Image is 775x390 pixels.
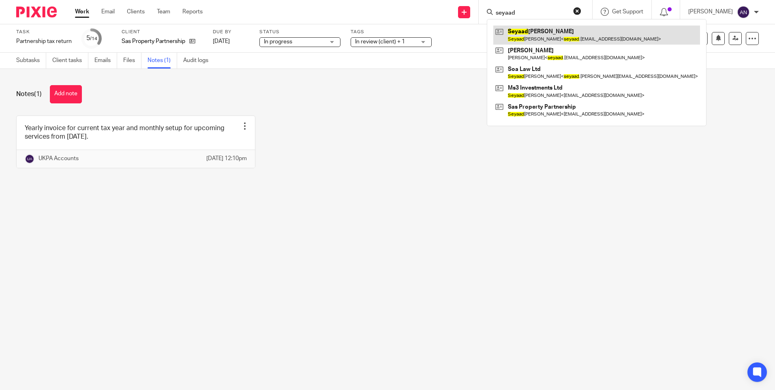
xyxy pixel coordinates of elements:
[737,6,750,19] img: svg%3E
[34,91,42,97] span: (1)
[148,53,177,69] a: Notes (1)
[183,53,214,69] a: Audit logs
[351,29,432,35] label: Tags
[86,34,97,43] div: 5
[94,53,117,69] a: Emails
[16,53,46,69] a: Subtasks
[16,37,72,45] div: Partnership tax return
[101,8,115,16] a: Email
[90,36,97,41] small: /14
[688,8,733,16] p: [PERSON_NAME]
[16,6,57,17] img: Pixie
[213,39,230,44] span: [DATE]
[264,39,292,45] span: In progress
[206,154,247,163] p: [DATE] 12:10pm
[39,154,79,163] p: UKPA Accounts
[52,53,88,69] a: Client tasks
[122,37,185,45] p: Sas Property Partnership
[182,8,203,16] a: Reports
[25,154,34,164] img: svg%3E
[213,29,249,35] label: Due by
[75,8,89,16] a: Work
[127,8,145,16] a: Clients
[50,85,82,103] button: Add note
[355,39,405,45] span: In review (client) + 1
[16,29,72,35] label: Task
[123,53,141,69] a: Files
[259,29,340,35] label: Status
[612,9,643,15] span: Get Support
[495,10,568,17] input: Search
[157,8,170,16] a: Team
[573,7,581,15] button: Clear
[122,29,203,35] label: Client
[16,90,42,99] h1: Notes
